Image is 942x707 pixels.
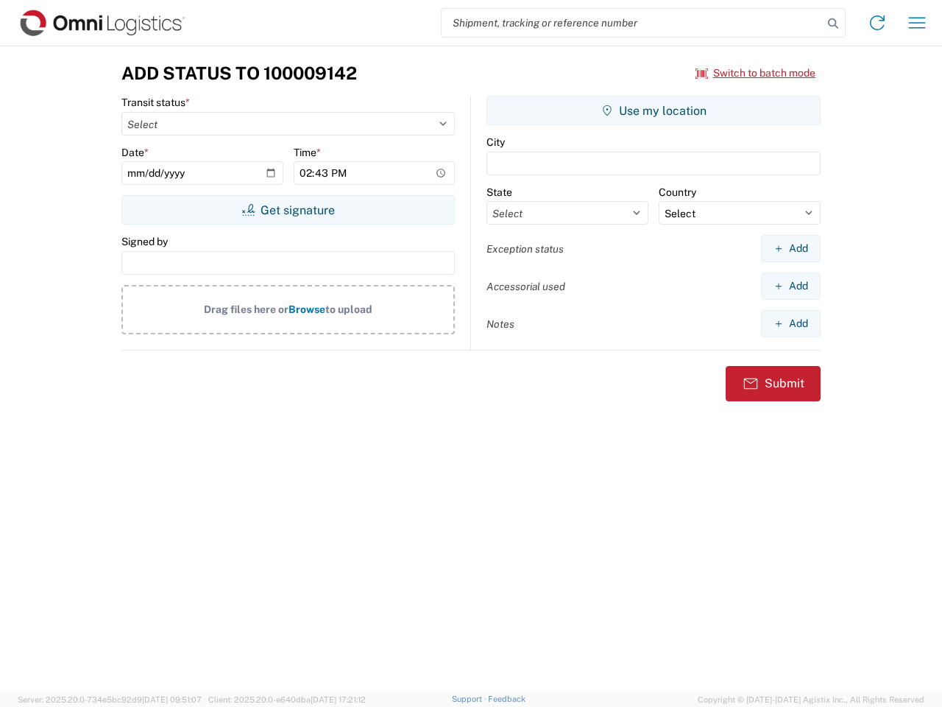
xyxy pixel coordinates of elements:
[121,96,190,109] label: Transit status
[288,303,325,315] span: Browse
[488,694,525,703] a: Feedback
[761,235,821,262] button: Add
[486,136,505,149] label: City
[486,242,564,256] label: Exception status
[761,272,821,300] button: Add
[142,695,202,704] span: [DATE] 09:51:07
[659,186,696,199] label: Country
[695,61,815,85] button: Switch to batch mode
[18,695,202,704] span: Server: 2025.20.0-734e5bc92d9
[486,317,514,331] label: Notes
[442,9,823,37] input: Shipment, tracking or reference number
[311,695,366,704] span: [DATE] 17:21:12
[204,303,288,315] span: Drag files here or
[208,695,366,704] span: Client: 2025.20.0-e640dba
[726,366,821,401] button: Submit
[452,694,489,703] a: Support
[121,235,168,248] label: Signed by
[761,310,821,337] button: Add
[121,146,149,159] label: Date
[294,146,321,159] label: Time
[325,303,372,315] span: to upload
[486,96,821,125] button: Use my location
[486,186,512,199] label: State
[486,280,565,293] label: Accessorial used
[698,693,924,706] span: Copyright © [DATE]-[DATE] Agistix Inc., All Rights Reserved
[121,195,455,225] button: Get signature
[121,63,357,84] h3: Add Status to 100009142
